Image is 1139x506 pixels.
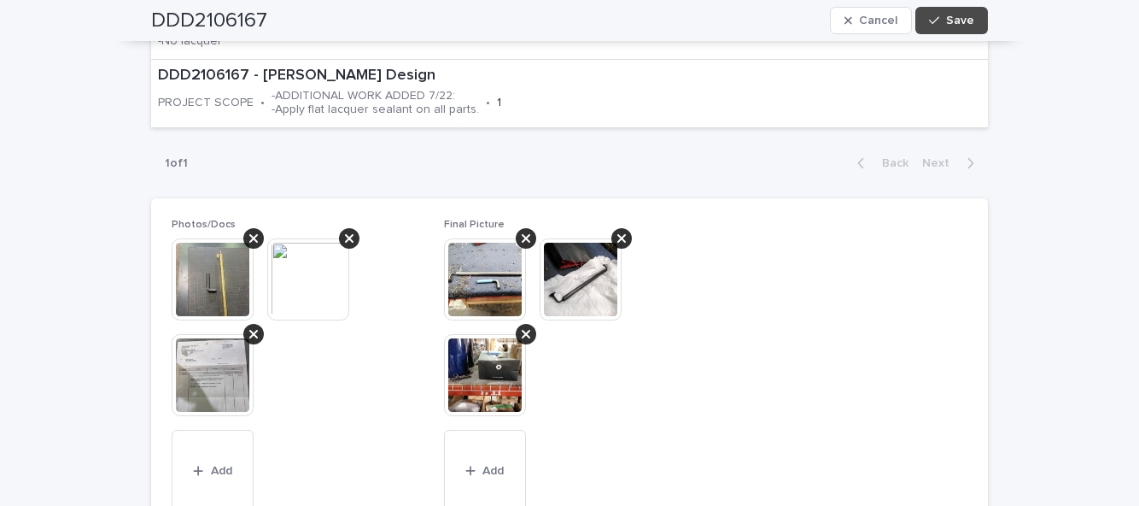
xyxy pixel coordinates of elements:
[482,465,504,477] span: Add
[272,89,479,118] p: -ADDITIONAL WORK ADDED 7/22: -Apply flat lacquer sealant on all parts.
[922,157,960,169] span: Next
[946,15,974,26] span: Save
[158,96,254,110] p: PROJECT SCOPE
[915,7,988,34] button: Save
[211,465,232,477] span: Add
[486,96,490,110] p: •
[172,220,236,230] span: Photos/Docs
[859,15,897,26] span: Cancel
[844,156,915,171] button: Back
[915,156,988,171] button: Next
[260,96,265,110] p: •
[158,67,779,85] p: DDD2106167 - [PERSON_NAME] Design
[151,9,267,33] h2: DDD2106167
[497,96,501,110] p: 1
[830,7,912,34] button: Cancel
[872,157,908,169] span: Back
[151,60,988,128] a: DDD2106167 - [PERSON_NAME] DesignPROJECT SCOPE•-ADDITIONAL WORK ADDED 7/22: -Apply flat lacquer s...
[151,143,202,185] p: 1 of 1
[444,220,505,230] span: Final Picture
